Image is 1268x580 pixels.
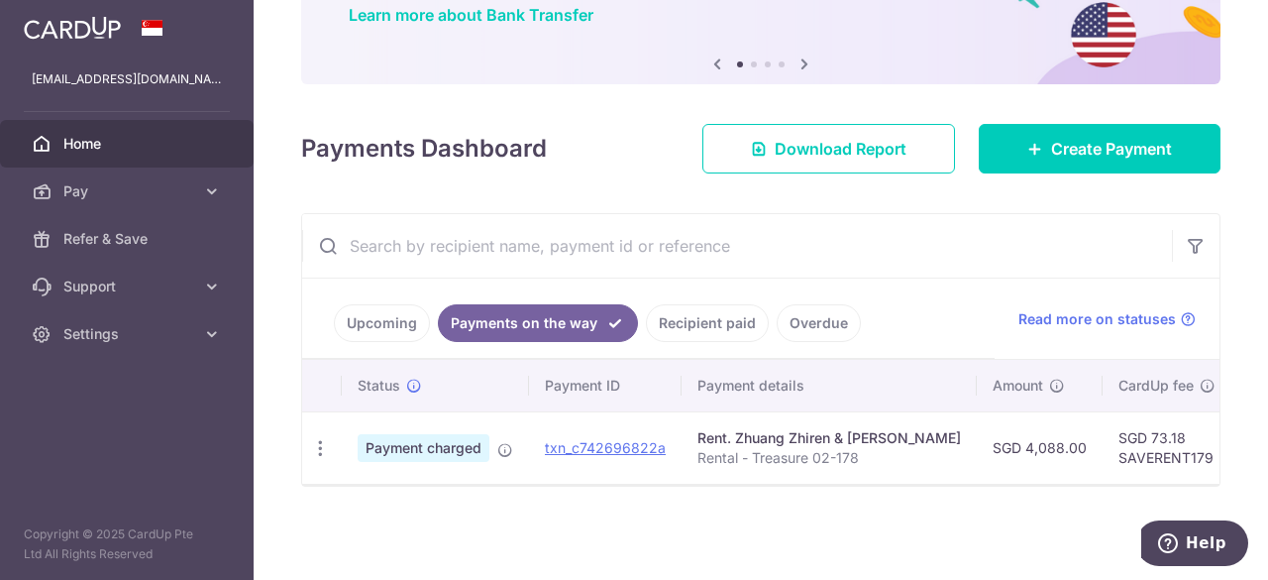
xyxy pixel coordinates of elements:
th: Payment ID [529,360,682,411]
span: Payment charged [358,434,489,462]
a: Read more on statuses [1018,309,1196,329]
a: Upcoming [334,304,430,342]
th: Payment details [682,360,977,411]
a: Create Payment [979,124,1220,174]
img: CardUp [24,16,121,40]
td: SGD 73.18 SAVERENT179 [1103,411,1231,484]
input: Search by recipient name, payment id or reference [302,214,1172,278]
span: Support [63,277,194,296]
a: Download Report [702,124,955,174]
span: Download Report [775,137,906,161]
span: Create Payment [1051,137,1172,161]
span: Refer & Save [63,229,194,249]
span: CardUp fee [1118,376,1194,396]
span: Amount [993,376,1043,396]
a: Overdue [777,304,861,342]
a: Payments on the way [438,304,638,342]
div: Rent. Zhuang Zhiren & [PERSON_NAME] [697,428,961,448]
span: Read more on statuses [1018,309,1176,329]
h4: Payments Dashboard [301,131,547,167]
p: Rental - Treasure 02-178 [697,448,961,468]
iframe: Opens a widget where you can find more information [1141,521,1248,570]
a: Recipient paid [646,304,769,342]
span: Pay [63,181,194,201]
a: Learn more about Bank Transfer [349,5,593,25]
p: [EMAIL_ADDRESS][DOMAIN_NAME] [32,69,222,89]
td: SGD 4,088.00 [977,411,1103,484]
span: Status [358,376,400,396]
span: Home [63,134,194,154]
span: Settings [63,324,194,344]
a: txn_c742696822a [545,439,666,456]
